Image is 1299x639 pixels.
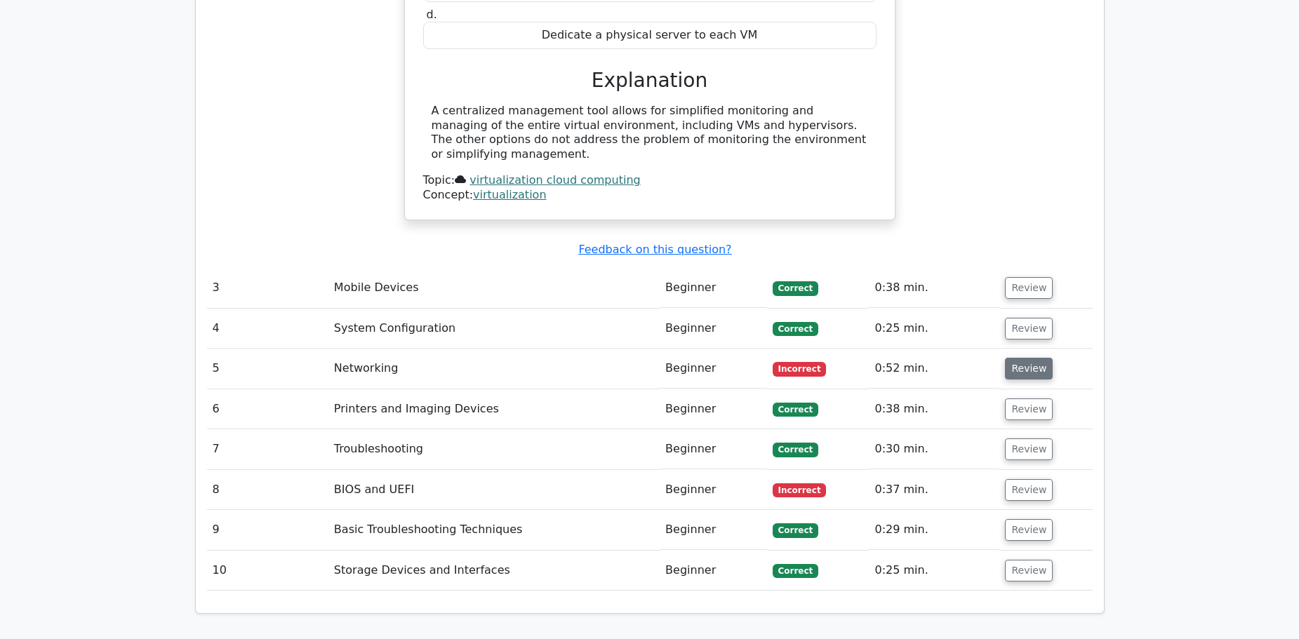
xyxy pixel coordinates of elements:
[773,281,818,295] span: Correct
[1005,479,1053,501] button: Review
[869,349,999,389] td: 0:52 min.
[1005,438,1053,460] button: Review
[328,349,660,389] td: Networking
[423,188,877,203] div: Concept:
[773,564,818,578] span: Correct
[207,268,328,308] td: 3
[1005,398,1053,420] button: Review
[328,268,660,308] td: Mobile Devices
[773,443,818,457] span: Correct
[1005,358,1053,379] button: Review
[869,470,999,510] td: 0:37 min.
[328,309,660,349] td: System Configuration
[869,268,999,308] td: 0:38 min.
[207,349,328,389] td: 5
[660,429,767,469] td: Beginner
[660,551,767,591] td: Beginner
[328,510,660,550] td: Basic Troubleshooting Techniques
[773,362,827,376] span: Incorrect
[578,243,731,256] a: Feedback on this question?
[328,389,660,429] td: Printers and Imaging Devices
[660,470,767,510] td: Beginner
[207,429,328,469] td: 7
[660,510,767,550] td: Beginner
[773,523,818,537] span: Correct
[773,322,818,336] span: Correct
[473,188,546,201] a: virtualization
[869,510,999,550] td: 0:29 min.
[1005,318,1053,339] button: Review
[773,403,818,417] span: Correct
[869,309,999,349] td: 0:25 min.
[423,173,877,188] div: Topic:
[469,173,640,187] a: virtualization cloud computing
[1005,560,1053,581] button: Review
[328,551,660,591] td: Storage Devices and Interfaces
[328,429,660,469] td: Troubleshooting
[207,551,328,591] td: 10
[432,69,868,93] h3: Explanation
[207,309,328,349] td: 4
[207,389,328,429] td: 6
[328,470,660,510] td: BIOS and UEFI
[423,22,877,49] div: Dedicate a physical server to each VM
[660,349,767,389] td: Beginner
[427,8,437,21] span: d.
[1005,519,1053,541] button: Review
[773,483,827,497] span: Incorrect
[869,389,999,429] td: 0:38 min.
[207,470,328,510] td: 8
[660,309,767,349] td: Beginner
[869,429,999,469] td: 0:30 min.
[432,104,868,162] div: A centralized management tool allows for simplified monitoring and managing of the entire virtual...
[1005,277,1053,299] button: Review
[660,268,767,308] td: Beginner
[869,551,999,591] td: 0:25 min.
[660,389,767,429] td: Beginner
[207,510,328,550] td: 9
